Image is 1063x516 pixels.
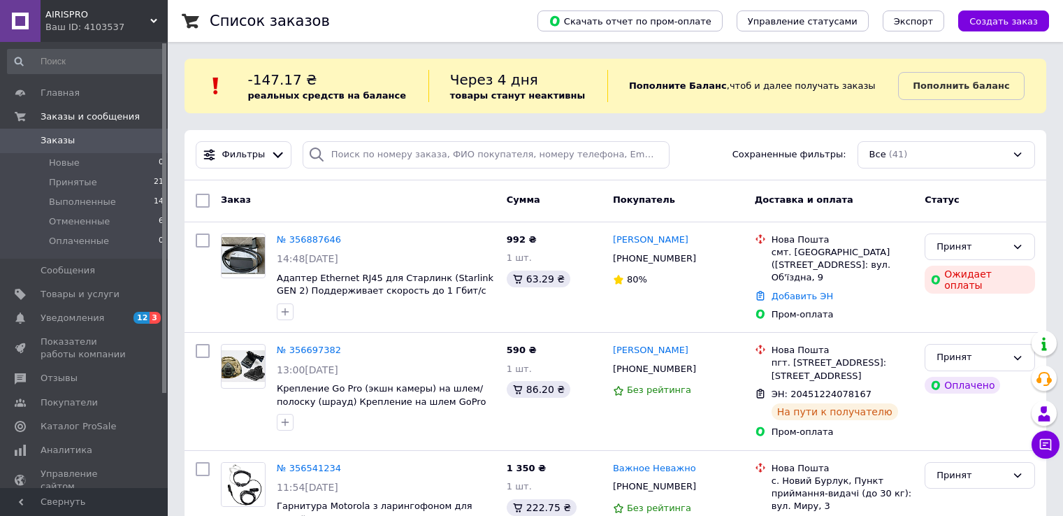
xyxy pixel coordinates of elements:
span: 3 [150,312,161,324]
a: [PERSON_NAME] [613,344,688,357]
span: Без рейтинга [627,503,691,513]
span: Статус [925,194,960,205]
a: Важное Неважно [613,462,696,475]
a: № 356887646 [277,234,341,245]
span: Создать заказ [969,16,1038,27]
div: Принят [937,240,1006,255]
a: Крепление Go Pro (экшн камеры) на шлем/полоску (шрауд) Крепление на шлем GoPro Gopro на шлем PRO [277,383,486,420]
img: Фото товару [222,350,265,382]
div: Принят [937,468,1006,483]
span: 14:48[DATE] [277,253,338,264]
a: Фото товару [221,234,266,278]
div: , чтоб и далее получать заказы [607,70,898,102]
span: -147.17 ₴ [248,71,317,88]
span: Покупатели [41,396,98,409]
a: [PERSON_NAME] [613,234,688,247]
div: Оплачено [925,377,1000,394]
b: товары станут неактивны [450,90,586,101]
div: Пром-оплата [772,308,913,321]
div: с. Новий Бурлук, Пункт приймання-видачі (до 30 кг): вул. Миру, 3 [772,475,913,513]
span: 13:00[DATE] [277,364,338,375]
div: [PHONE_NUMBER] [610,360,699,378]
span: Товары и услуги [41,288,120,301]
span: Управление сайтом [41,468,129,493]
span: AIRISPRO [45,8,150,21]
a: Добавить ЭН [772,291,833,301]
span: 12 [133,312,150,324]
span: Сообщения [41,264,95,277]
div: Ваш ID: 4103537 [45,21,168,34]
span: Скачать отчет по пром-оплате [549,15,711,27]
a: Адаптер Ethernet RJ45 для Старлинк (Starlink GEN 2) Поддерживает скорость до 1 Гбит/с PRO [277,273,493,309]
span: 80% [627,274,647,285]
span: Уведомления [41,312,104,324]
input: Поиск [7,49,165,74]
span: Заказы и сообщения [41,110,140,123]
span: 992 ₴ [507,234,537,245]
span: Без рейтинга [627,385,691,395]
span: Принятые [49,176,97,189]
img: :exclamation: [205,76,226,96]
span: Все [869,148,886,162]
span: Выполненные [49,196,116,208]
img: Фото товару [222,463,264,506]
div: Пром-оплата [772,426,913,438]
div: Нова Пошта [772,234,913,246]
span: (41) [889,149,908,159]
a: № 356697382 [277,345,341,355]
b: Пополните Баланс [629,80,727,91]
span: 590 ₴ [507,345,537,355]
b: Пополнить баланс [913,80,1009,91]
img: Фото товару [222,237,265,274]
span: Фильтры [222,148,266,162]
span: Показатели работы компании [41,336,129,361]
div: На пути к получателю [772,403,898,420]
span: Заказ [221,194,251,205]
span: 11:54[DATE] [277,482,338,493]
span: Покупатель [613,194,675,205]
b: реальных средств на балансе [248,90,407,101]
button: Скачать отчет по пром-оплате [537,10,723,31]
button: Чат с покупателем [1032,431,1060,459]
span: Управление статусами [748,16,858,27]
a: Фото товару [221,462,266,507]
span: Отзывы [41,372,78,385]
a: Создать заказ [944,15,1049,26]
span: Каталог ProSale [41,420,116,433]
span: Главная [41,87,80,99]
div: Принят [937,350,1006,365]
span: Отмененные [49,215,110,228]
span: Оплаченные [49,235,109,248]
span: Аналитика [41,444,92,457]
span: Через 4 дня [450,71,538,88]
div: [PHONE_NUMBER] [610,250,699,268]
h1: Список заказов [210,13,330,29]
div: Нова Пошта [772,344,913,357]
button: Управление статусами [737,10,869,31]
span: Доставка и оплата [755,194,853,205]
span: Сумма [507,194,540,205]
input: Поиск по номеру заказа, ФИО покупателя, номеру телефона, Email, номеру накладной [303,141,670,169]
div: Нова Пошта [772,462,913,475]
span: Экспорт [894,16,933,27]
div: пгт. [STREET_ADDRESS]: [STREET_ADDRESS] [772,357,913,382]
div: 86.20 ₴ [507,381,570,398]
span: ЭН: 20451224078167 [772,389,872,399]
a: № 356541234 [277,463,341,473]
span: 14 [154,196,164,208]
div: 63.29 ₴ [507,271,570,287]
span: 1 шт. [507,364,532,374]
a: Пополнить баланс [898,72,1024,100]
span: 21 [154,176,164,189]
span: 1 350 ₴ [507,463,546,473]
span: 1 шт. [507,252,532,263]
div: [PHONE_NUMBER] [610,478,699,496]
span: Сохраненные фильтры: [732,148,846,162]
div: 222.75 ₴ [507,499,577,516]
span: Новые [49,157,80,169]
span: Заказы [41,134,75,147]
button: Экспорт [883,10,944,31]
button: Создать заказ [958,10,1049,31]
